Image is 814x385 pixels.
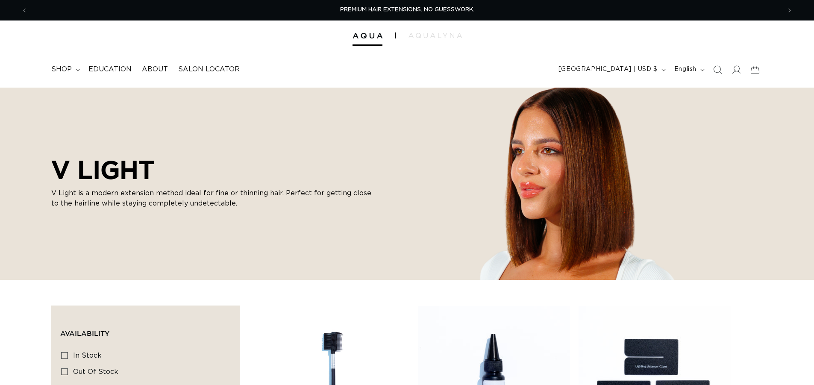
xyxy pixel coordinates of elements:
button: [GEOGRAPHIC_DATA] | USD $ [553,62,669,78]
span: shop [51,65,72,74]
span: Availability [60,329,109,337]
summary: Search [708,60,727,79]
img: Aqua Hair Extensions [353,33,382,39]
img: aqualyna.com [408,33,462,38]
span: English [674,65,696,74]
a: Education [83,60,137,79]
span: Out of stock [73,368,118,375]
span: In stock [73,352,102,359]
a: Salon Locator [173,60,245,79]
span: Salon Locator [178,65,240,74]
summary: Availability (0 selected) [60,314,231,345]
button: English [669,62,708,78]
button: Next announcement [780,2,799,18]
p: V Light is a modern extension method ideal for fine or thinning hair. Perfect for getting close t... [51,188,376,209]
span: PREMIUM HAIR EXTENSIONS. NO GUESSWORK. [340,7,474,12]
span: [GEOGRAPHIC_DATA] | USD $ [558,65,658,74]
h2: V LIGHT [51,155,376,185]
span: About [142,65,168,74]
a: About [137,60,173,79]
button: Previous announcement [15,2,34,18]
summary: shop [46,60,83,79]
span: Education [88,65,132,74]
